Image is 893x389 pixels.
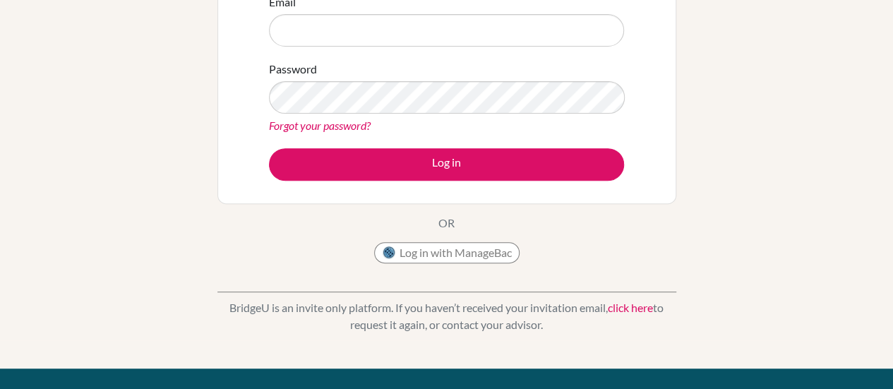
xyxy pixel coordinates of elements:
a: click here [608,301,653,314]
p: OR [438,215,455,232]
label: Password [269,61,317,78]
button: Log in [269,148,624,181]
button: Log in with ManageBac [374,242,520,263]
a: Forgot your password? [269,119,371,132]
p: BridgeU is an invite only platform. If you haven’t received your invitation email, to request it ... [217,299,676,333]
